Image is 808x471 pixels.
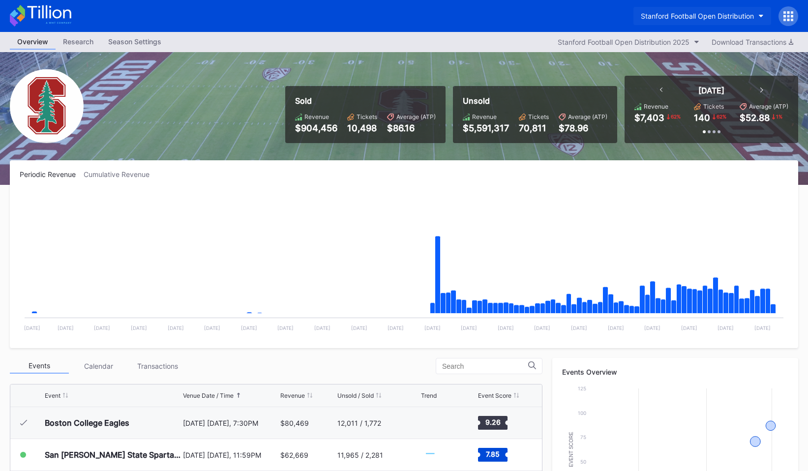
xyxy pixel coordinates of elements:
[472,113,497,120] div: Revenue
[280,451,308,459] div: $62,669
[280,392,305,399] div: Revenue
[644,103,668,110] div: Revenue
[580,459,586,465] text: 50
[463,96,607,106] div: Unsold
[10,358,69,374] div: Events
[703,103,724,110] div: Tickets
[101,34,169,49] div: Season Settings
[442,362,528,370] input: Search
[295,123,337,133] div: $904,456
[644,325,660,331] text: [DATE]
[571,325,587,331] text: [DATE]
[101,34,169,50] a: Season Settings
[519,123,549,133] div: 70,811
[698,86,724,95] div: [DATE]
[280,419,309,427] div: $80,469
[69,358,128,374] div: Calendar
[56,34,101,49] div: Research
[84,170,157,178] div: Cumulative Revenue
[314,325,330,331] text: [DATE]
[559,123,607,133] div: $78.96
[716,113,727,120] div: 62 %
[20,191,788,338] svg: Chart title
[553,35,704,49] button: Stanford Football Open Distribution 2025
[45,450,180,460] div: San [PERSON_NAME] State Spartans
[183,451,278,459] div: [DATE] [DATE], 11:59PM
[304,113,329,120] div: Revenue
[740,113,770,123] div: $52.88
[478,392,511,399] div: Event Score
[45,418,129,428] div: Boston College Eagles
[463,123,509,133] div: $5,591,317
[10,34,56,50] a: Overview
[204,325,220,331] text: [DATE]
[681,325,697,331] text: [DATE]
[421,442,450,467] svg: Chart title
[754,325,771,331] text: [DATE]
[183,419,278,427] div: [DATE] [DATE], 7:30PM
[498,325,514,331] text: [DATE]
[24,325,40,331] text: [DATE]
[569,432,574,467] text: Event Score
[45,392,60,399] div: Event
[718,325,734,331] text: [DATE]
[20,170,84,178] div: Periodic Revenue
[337,419,381,427] div: 12,011 / 1,772
[347,123,377,133] div: 10,498
[421,392,437,399] div: Trend
[128,358,187,374] div: Transactions
[10,69,84,143] img: Stanford_Football_Secondary.png
[580,434,586,440] text: 75
[485,418,500,426] text: 9.26
[337,451,383,459] div: 11,965 / 2,281
[277,325,294,331] text: [DATE]
[424,325,441,331] text: [DATE]
[534,325,550,331] text: [DATE]
[388,325,404,331] text: [DATE]
[707,35,798,49] button: Download Transactions
[183,392,234,399] div: Venue Date / Time
[56,34,101,50] a: Research
[337,392,374,399] div: Unsold / Sold
[58,325,74,331] text: [DATE]
[633,7,771,25] button: Stanford Football Open Distribution
[295,96,436,106] div: Sold
[578,410,586,416] text: 100
[421,411,450,435] svg: Chart title
[396,113,436,120] div: Average (ATP)
[461,325,477,331] text: [DATE]
[528,113,549,120] div: Tickets
[608,325,624,331] text: [DATE]
[241,325,257,331] text: [DATE]
[351,325,367,331] text: [DATE]
[670,113,682,120] div: 62 %
[634,113,664,123] div: $7,403
[775,113,783,120] div: 1 %
[641,12,754,20] div: Stanford Football Open Distribution
[131,325,147,331] text: [DATE]
[387,123,436,133] div: $86.16
[568,113,607,120] div: Average (ATP)
[558,38,689,46] div: Stanford Football Open Distribution 2025
[712,38,793,46] div: Download Transactions
[486,450,500,458] text: 7.85
[749,103,788,110] div: Average (ATP)
[168,325,184,331] text: [DATE]
[357,113,377,120] div: Tickets
[578,385,586,391] text: 125
[694,113,710,123] div: 140
[562,368,788,376] div: Events Overview
[94,325,110,331] text: [DATE]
